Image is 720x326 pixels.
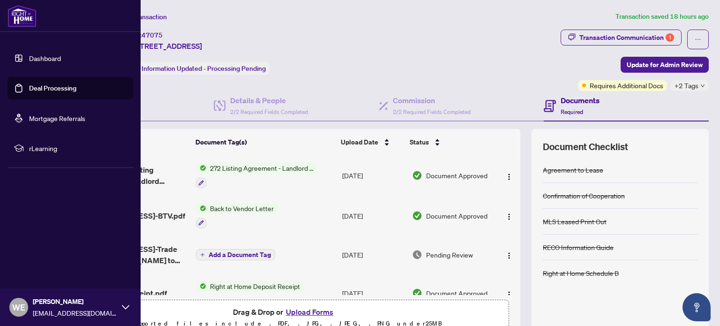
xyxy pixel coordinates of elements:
img: Logo [505,173,513,181]
button: Status Icon272 Listing Agreement - Landlord Designated Representation Agreement Authority to Offe... [196,163,317,188]
span: Drag & Drop or [233,306,336,318]
span: Document Checklist [543,140,628,153]
a: Mortgage Referrals [29,114,85,122]
span: Required [561,108,583,115]
div: MLS Leased Print Out [543,216,607,227]
img: Logo [505,291,513,298]
a: Dashboard [29,54,61,62]
th: Status [406,129,493,155]
span: Requires Additional Docs [590,80,663,91]
span: Right at Home Deposit Receipt [206,281,304,291]
span: 47075 [142,31,163,39]
button: Update for Admin Review [621,57,709,73]
span: 272 Listing Agreement - Landlord Designated Representation Agreement Authority to Offer for Lease [206,163,317,173]
span: Information Updated - Processing Pending [142,64,266,73]
img: Document Status [412,288,422,298]
span: View Transaction [117,13,167,21]
span: Document Approved [426,288,487,298]
button: Transaction Communication1 [561,30,682,45]
img: Logo [505,213,513,220]
th: Upload Date [337,129,406,155]
button: Add a Document Tag [196,249,275,260]
div: Transaction Communication [579,30,674,45]
div: Agreement to Lease [543,165,603,175]
article: Transaction saved 18 hours ago [615,11,709,22]
img: logo [7,5,37,27]
img: Document Status [412,211,422,221]
td: [DATE] [338,273,408,314]
th: Document Tag(s) [192,129,337,155]
span: [EMAIL_ADDRESS][DOMAIN_NAME] [33,308,117,318]
img: Document Status [412,250,422,260]
div: 1 [666,33,674,42]
button: Logo [502,168,517,183]
span: Back to Vendor Letter [206,203,277,213]
td: [DATE] [338,196,408,236]
span: 2/2 Required Fields Completed [393,108,471,115]
span: WE [12,301,25,314]
span: Upload Date [341,137,378,147]
span: rLearning [29,143,127,153]
h4: Commission [393,95,471,106]
button: Logo [502,286,517,301]
button: Upload Forms [283,306,336,318]
span: +2 Tags [675,80,698,91]
h4: Documents [561,95,600,106]
span: [PERSON_NAME] [33,296,117,307]
img: Logo [505,252,513,259]
span: down [700,83,705,88]
div: Confirmation of Cooperation [543,190,625,201]
div: Status: [116,62,270,75]
img: Status Icon [196,163,206,173]
span: Document Approved [426,211,487,221]
td: [DATE] [338,155,408,196]
button: Logo [502,208,517,223]
span: 2/2 Required Fields Completed [230,108,308,115]
span: Pending Review [426,250,473,260]
button: Add a Document Tag [196,249,275,261]
button: Status IconBack to Vendor Letter [196,203,277,228]
button: Status IconRight at Home Deposit Receipt [196,281,304,306]
img: Status Icon [196,281,206,291]
td: [DATE] [338,236,408,273]
button: Logo [502,247,517,262]
h4: Details & People [230,95,308,106]
span: Status [410,137,429,147]
div: RECO Information Guide [543,242,614,252]
span: Update for Admin Review [627,57,703,72]
span: ellipsis [695,36,701,43]
button: Open asap [682,293,711,321]
img: Document Status [412,170,422,181]
span: Document Approved [426,170,487,181]
span: plus [200,252,205,257]
span: Add a Document Tag [209,251,271,258]
span: 802-[STREET_ADDRESS] [116,40,202,52]
a: Deal Processing [29,84,76,92]
img: Status Icon [196,203,206,213]
div: Right at Home Schedule B [543,268,619,278]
